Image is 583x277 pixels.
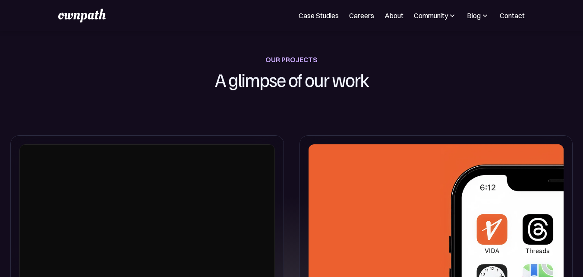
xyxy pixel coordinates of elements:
a: Case Studies [299,10,339,21]
a: Careers [349,10,374,21]
div: Blog [467,10,481,21]
div: OUR PROJECTS [265,54,318,66]
a: About [384,10,403,21]
h1: A glimpse of our work [172,66,412,94]
div: Blog [467,10,489,21]
div: Community [414,10,448,21]
a: Contact [500,10,525,21]
div: Community [414,10,457,21]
